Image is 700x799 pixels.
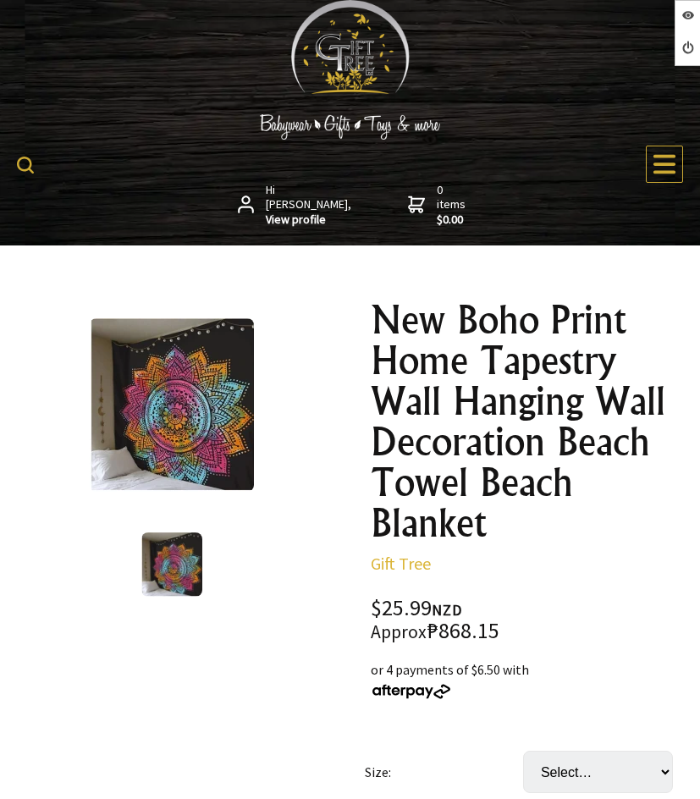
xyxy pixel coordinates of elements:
img: Babywear - Gifts - Toys & more [223,114,477,140]
a: Gift Tree [371,553,431,574]
strong: $0.00 [437,212,469,228]
h1: New Boho Print Home Tapestry Wall Hanging Wall Decoration Beach Towel Beach Blanket [371,300,687,543]
span: NZD [432,600,462,620]
a: Hi [PERSON_NAME],View profile [238,183,354,228]
img: New Boho Print Home Tapestry Wall Hanging Wall Decoration Beach Towel Beach Blanket [141,532,202,597]
span: Hi [PERSON_NAME], [266,183,353,228]
span: 0 items [437,182,469,228]
img: Afterpay [371,684,452,699]
img: product search [17,157,34,174]
a: 0 items$0.00 [408,183,469,228]
div: $25.99 ₱868.15 [371,598,687,642]
strong: View profile [266,212,353,228]
img: New Boho Print Home Tapestry Wall Hanging Wall Decoration Beach Towel Beach Blanket [90,318,254,492]
small: Approx [371,620,427,643]
div: or 4 payments of $6.50 with [371,659,687,700]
